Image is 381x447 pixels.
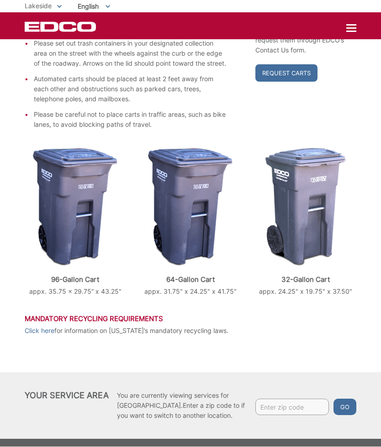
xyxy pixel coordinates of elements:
[255,65,317,82] a: Request Carts
[117,391,247,421] p: You are currently viewing services for [GEOGRAPHIC_DATA]. Enter a zip code to if you want to swit...
[265,148,346,267] img: cart-trash-32.png
[34,74,226,104] li: Automated carts should be placed at least 2 feet away from each other and obstructions such as pa...
[33,148,117,267] img: cart-trash.png
[255,287,356,297] p: appx. 24.25" x 19.75" x 37.50"
[34,110,226,130] li: Please be careful not to place carts in traffic areas, such as bike lanes, to avoid blocking path...
[25,391,109,421] h2: Your Service Area
[25,315,356,323] h3: Mandatory Recycling Requirements
[140,276,241,284] p: 64-Gallon Cart
[25,22,97,32] a: EDCD logo. Return to the homepage.
[140,287,241,297] p: appx. 31.75" x 24.25" x 41.75"
[25,326,356,336] p: for information on [US_STATE]’s mandatory recycling laws.
[25,2,52,10] span: Lakeside
[34,39,226,69] li: Please set out trash containers in your designated collection area on the street with the wheels ...
[25,326,54,336] a: Click here
[333,399,356,416] button: Go
[255,276,356,284] p: 32-Gallon Cart
[148,148,233,267] img: cart-trash.png
[25,287,126,297] p: appx. 35.75 x 29.75” x 43.25"
[25,276,126,284] p: 96-Gallon Cart
[255,399,329,416] input: Enter zip code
